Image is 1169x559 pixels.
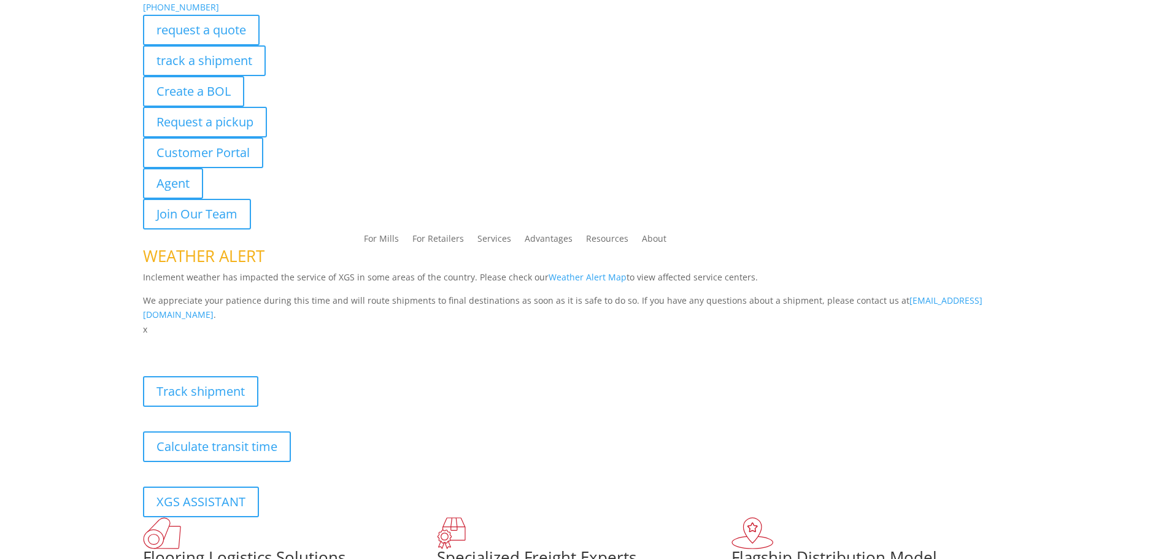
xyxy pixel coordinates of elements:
p: Inclement weather has impacted the service of XGS in some areas of the country. Please check our ... [143,270,1027,293]
a: For Retailers [412,234,464,248]
img: xgs-icon-focused-on-flooring-red [437,517,466,549]
a: Agent [143,168,203,199]
a: Customer Portal [143,137,263,168]
a: track a shipment [143,45,266,76]
a: request a quote [143,15,260,45]
a: Resources [586,234,628,248]
img: xgs-icon-total-supply-chain-intelligence-red [143,517,181,549]
a: Advantages [525,234,573,248]
a: Create a BOL [143,76,244,107]
a: Services [477,234,511,248]
a: Track shipment [143,376,258,407]
a: For Mills [364,234,399,248]
a: Join Our Team [143,199,251,229]
img: xgs-icon-flagship-distribution-model-red [731,517,774,549]
a: Weather Alert Map [549,271,627,283]
a: About [642,234,666,248]
a: Request a pickup [143,107,267,137]
a: [PHONE_NUMBER] [143,1,219,13]
p: We appreciate your patience during this time and will route shipments to final destinations as so... [143,293,1027,323]
b: Visibility, transparency, and control for your entire supply chain. [143,339,417,350]
p: x [143,322,1027,337]
a: Calculate transit time [143,431,291,462]
span: WEATHER ALERT [143,245,264,267]
a: XGS ASSISTANT [143,487,259,517]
